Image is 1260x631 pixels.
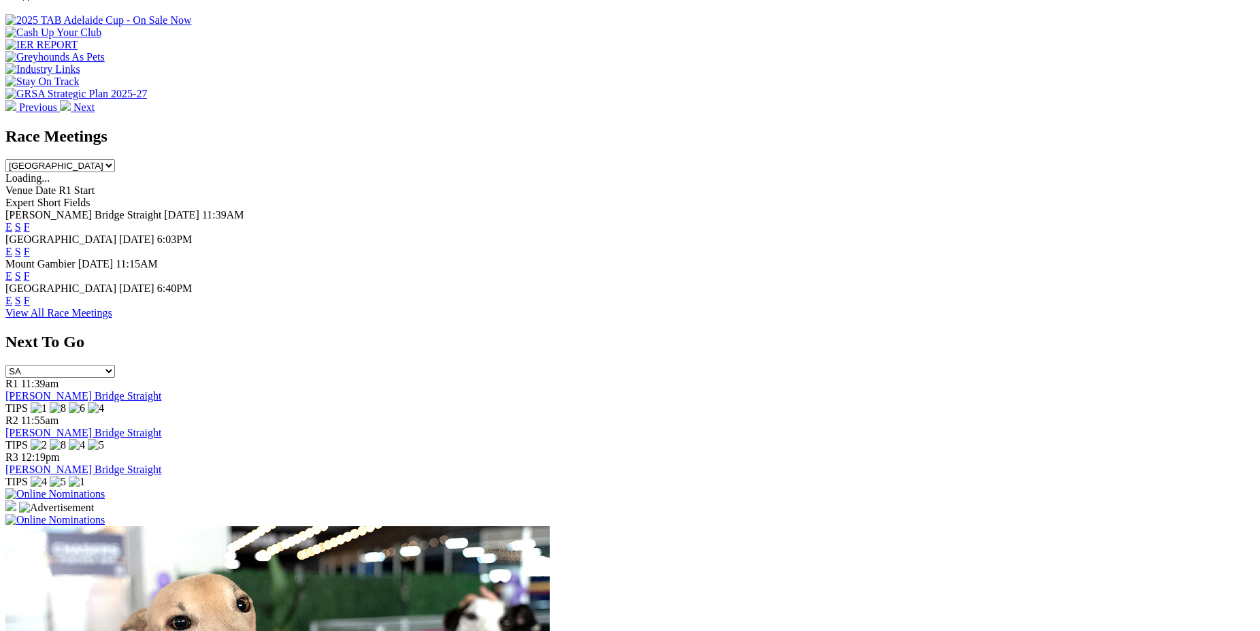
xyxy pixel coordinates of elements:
a: F [24,295,30,306]
span: R1 [5,378,18,389]
a: Previous [5,101,60,113]
span: TIPS [5,439,28,451]
span: Loading... [5,172,50,184]
span: Previous [19,101,57,113]
span: [GEOGRAPHIC_DATA] [5,233,116,245]
a: E [5,221,12,233]
img: IER REPORT [5,39,78,51]
span: R2 [5,415,18,426]
a: E [5,295,12,306]
span: Expert [5,197,35,208]
span: [DATE] [119,282,154,294]
a: F [24,246,30,257]
img: 4 [31,476,47,488]
img: 8 [50,439,66,451]
img: Online Nominations [5,488,105,500]
span: R3 [5,451,18,463]
span: 12:19pm [21,451,60,463]
a: [PERSON_NAME] Bridge Straight [5,464,161,475]
img: GRSA Strategic Plan 2025-27 [5,88,147,100]
img: 8 [50,402,66,415]
img: Cash Up Your Club [5,27,101,39]
img: chevron-left-pager-white.svg [5,100,16,111]
span: [DATE] [78,258,114,270]
a: View All Race Meetings [5,307,112,319]
a: [PERSON_NAME] Bridge Straight [5,427,161,438]
span: [DATE] [164,209,199,221]
span: 11:15AM [116,258,158,270]
span: [PERSON_NAME] Bridge Straight [5,209,161,221]
a: S [15,246,21,257]
span: 6:40PM [157,282,193,294]
img: 4 [88,402,104,415]
a: S [15,270,21,282]
h2: Next To Go [5,333,1255,351]
a: Next [60,101,95,113]
img: Stay On Track [5,76,79,88]
span: [GEOGRAPHIC_DATA] [5,282,116,294]
img: 6 [69,402,85,415]
img: Online Nominations [5,514,105,526]
span: R1 Start [59,184,95,196]
span: Venue [5,184,33,196]
a: E [5,246,12,257]
a: E [5,270,12,282]
img: 2025 TAB Adelaide Cup - On Sale Now [5,14,192,27]
span: 11:39am [21,378,59,389]
img: 4 [69,439,85,451]
a: S [15,295,21,306]
h2: Race Meetings [5,127,1255,146]
span: Short [37,197,61,208]
span: 11:39AM [202,209,244,221]
span: 11:55am [21,415,59,426]
span: Next [73,101,95,113]
span: TIPS [5,476,28,487]
img: 1 [31,402,47,415]
img: chevron-right-pager-white.svg [60,100,71,111]
img: Advertisement [19,502,94,514]
img: 2 [31,439,47,451]
img: 1 [69,476,85,488]
a: F [24,270,30,282]
img: 5 [50,476,66,488]
a: [PERSON_NAME] Bridge Straight [5,390,161,402]
img: Industry Links [5,63,80,76]
span: TIPS [5,402,28,414]
span: 6:03PM [157,233,193,245]
span: Date [35,184,56,196]
a: F [24,221,30,233]
img: 5 [88,439,104,451]
img: 15187_Greyhounds_GreysPlayCentral_Resize_SA_WebsiteBanner_300x115_2025.jpg [5,500,16,511]
span: [DATE] [119,233,154,245]
img: Greyhounds As Pets [5,51,105,63]
span: Mount Gambier [5,258,76,270]
a: S [15,221,21,233]
span: Fields [63,197,90,208]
